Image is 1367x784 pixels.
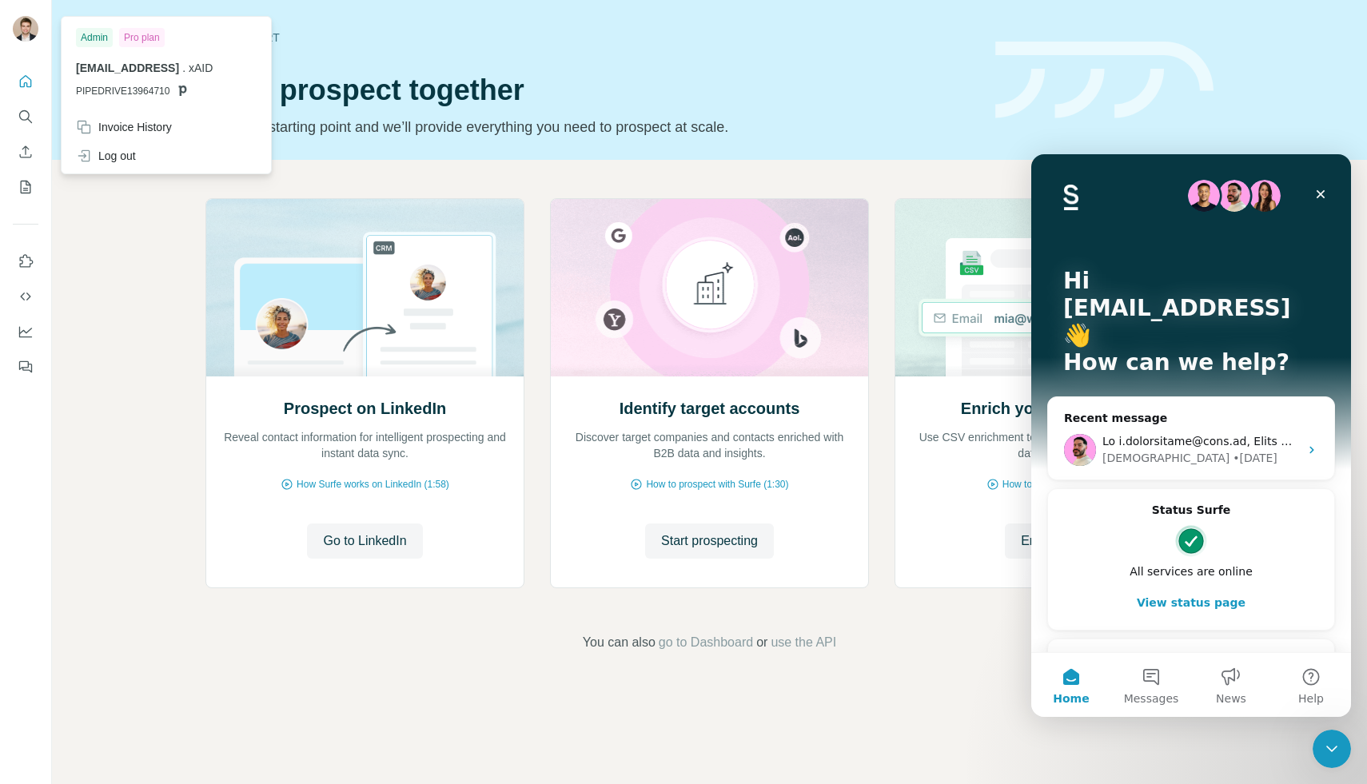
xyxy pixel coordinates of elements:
div: Admin [76,28,113,47]
span: or [756,633,767,652]
h2: Prospect on LinkedIn [284,397,446,420]
button: Enrich CSV [1005,523,1103,559]
p: Reveal contact information for intelligent prospecting and instant data sync. [222,429,508,461]
button: Start prospecting [645,523,774,559]
span: xAID [189,62,213,74]
button: Feedback [13,352,38,381]
div: Log out [76,148,136,164]
span: Enrich CSV [1021,531,1087,551]
span: PIPEDRIVE13964710 [76,84,169,98]
img: Identify target accounts [550,199,869,376]
button: Go to LinkedIn [307,523,422,559]
button: Use Surfe API [13,282,38,311]
iframe: Intercom live chat [1313,730,1351,768]
span: How to upload a CSV (2:59) [1002,477,1122,491]
span: Go to LinkedIn [323,531,406,551]
span: . [182,62,185,74]
button: Enrich CSV [13,137,38,166]
iframe: Intercom live chat [1031,154,1351,717]
button: Dashboard [13,317,38,346]
h1: Let’s prospect together [205,74,976,106]
span: How to prospect with Surfe (1:30) [646,477,788,491]
button: Quick start [13,67,38,96]
p: Pick your starting point and we’ll provide everything you need to prospect at scale. [205,116,976,138]
button: Use Surfe on LinkedIn [13,247,38,276]
img: Avatar [13,16,38,42]
div: Pro plan [119,28,165,47]
button: Search [13,102,38,131]
span: Start prospecting [661,531,758,551]
div: Quick start [205,30,976,46]
span: How Surfe works on LinkedIn (1:58) [297,477,449,491]
img: Prospect on LinkedIn [205,199,524,376]
span: [EMAIL_ADDRESS] [76,62,179,74]
p: Discover target companies and contacts enriched with B2B data and insights. [567,429,852,461]
button: go to Dashboard [659,633,753,652]
div: Invoice History [76,119,172,135]
button: My lists [13,173,38,201]
p: Use CSV enrichment to confirm you are using the best data available. [911,429,1197,461]
button: use the API [771,633,836,652]
span: You can also [583,633,656,652]
img: banner [995,42,1214,119]
h2: Enrich your contact lists [961,397,1147,420]
h2: Identify target accounts [620,397,800,420]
